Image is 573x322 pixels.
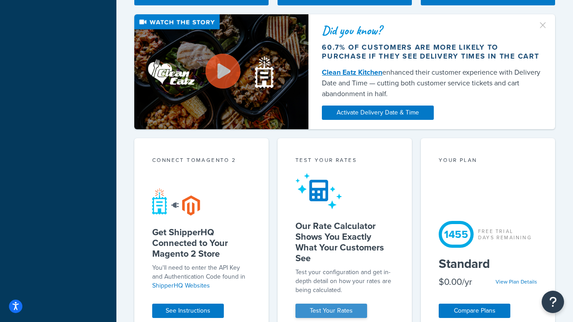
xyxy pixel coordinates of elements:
[295,304,367,318] a: Test Your Rates
[152,188,200,216] img: connect-shq-magento-24cdf84b.svg
[542,291,564,313] button: Open Resource Center
[439,304,510,318] a: Compare Plans
[322,43,542,61] div: 60.7% of customers are more likely to purchase if they see delivery times in the cart
[439,156,537,166] div: Your Plan
[439,257,537,271] h5: Standard
[496,278,537,286] a: View Plan Details
[152,304,224,318] a: See Instructions
[322,24,542,37] div: Did you know?
[152,263,251,290] p: You'll need to enter the API Key and Authentication Code found in
[152,227,251,259] h5: Get ShipperHQ Connected to Your Magento 2 Store
[439,275,472,288] div: $0.00/yr
[295,220,394,263] h5: Our Rate Calculator Shows You Exactly What Your Customers See
[152,281,210,290] a: ShipperHQ Websites
[322,67,542,99] div: enhanced their customer experience with Delivery Date and Time — cutting both customer service ti...
[322,67,382,77] a: Clean Eatz Kitchen
[322,106,434,120] a: Activate Delivery Date & Time
[478,228,532,241] div: Free Trial Days Remaining
[439,221,474,248] div: 1455
[152,156,251,166] div: Connect to Magento 2
[295,156,394,166] div: Test your rates
[295,268,394,295] div: Test your configuration and get in-depth detail on how your rates are being calculated.
[134,14,308,129] img: Video thumbnail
